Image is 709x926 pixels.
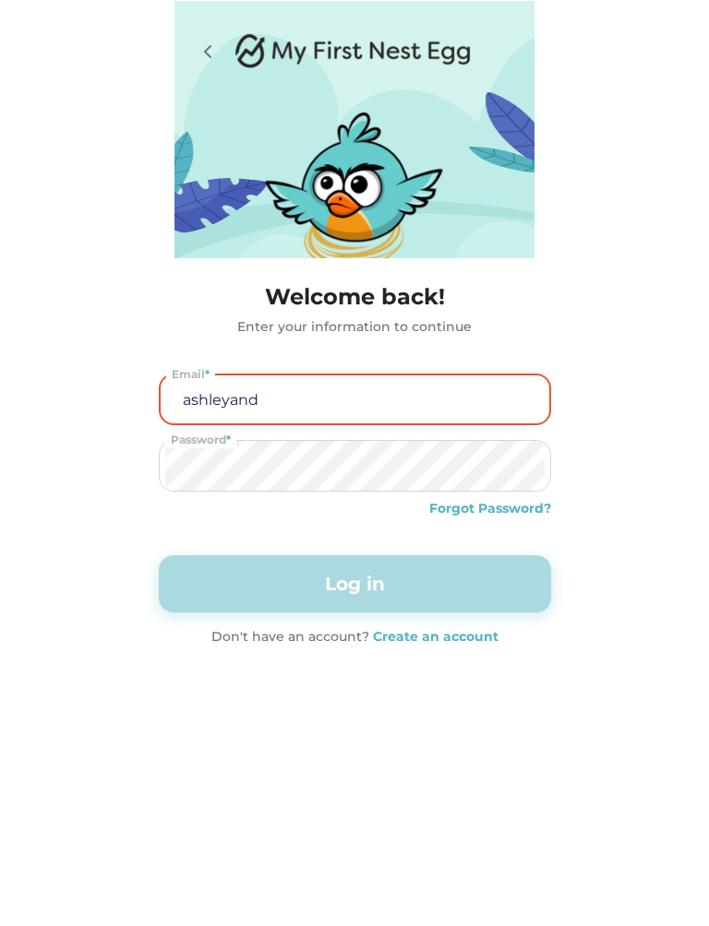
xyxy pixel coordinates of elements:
[159,555,551,612] button: Log in
[251,105,459,277] img: nest-v04%202.png
[235,32,472,69] img: Logo.png
[373,628,499,645] strong: Create an account
[159,280,551,314] h4: Welcome back!
[166,366,215,383] div: Email
[429,499,551,518] div: Forgot Password?
[159,317,551,337] div: Enter your information to continue
[211,627,369,647] div: Don't have an account?
[165,432,236,448] div: Password
[166,375,544,423] input: Email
